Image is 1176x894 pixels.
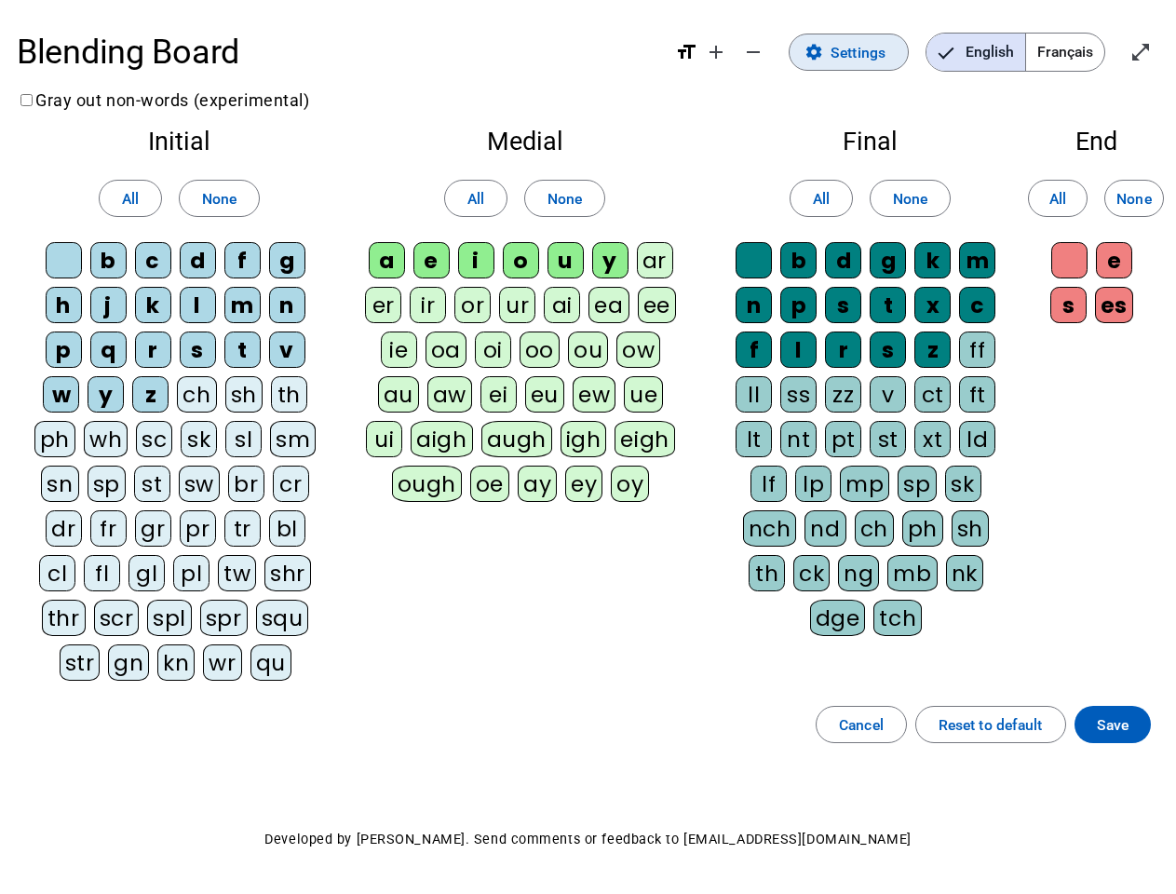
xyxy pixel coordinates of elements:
div: t [870,287,906,323]
div: sp [88,466,126,502]
div: es [1095,287,1133,323]
div: ch [177,376,216,413]
div: str [60,644,101,681]
div: u [547,242,584,278]
div: shr [264,555,311,591]
div: k [135,287,171,323]
div: d [825,242,861,278]
span: None [547,186,582,211]
div: tw [218,555,256,591]
div: mb [887,555,937,591]
div: dge [810,600,866,636]
div: sk [181,421,217,457]
div: s [180,332,216,368]
div: or [454,287,491,323]
div: ee [638,287,676,323]
div: spl [147,600,192,636]
p: Developed by [PERSON_NAME]. Send comments or feedback to [EMAIL_ADDRESS][DOMAIN_NAME] [17,827,1159,852]
span: All [467,186,484,211]
div: g [269,242,305,278]
div: ue [624,376,663,413]
div: pl [173,555,210,591]
div: j [90,287,127,323]
button: None [179,180,260,217]
div: f [736,332,772,368]
label: Gray out non-words (experimental) [17,90,309,110]
span: All [122,186,139,211]
div: sk [945,466,981,502]
div: ai [544,287,580,323]
div: oi [475,332,511,368]
span: Save [1097,712,1129,738]
div: ou [568,332,608,368]
div: r [825,332,861,368]
div: g [870,242,906,278]
div: zz [825,376,861,413]
div: f [224,242,261,278]
div: oa [426,332,466,368]
div: lp [795,466,831,502]
div: ie [381,332,417,368]
span: All [1049,186,1066,211]
div: cr [273,466,309,502]
div: thr [42,600,86,636]
span: All [813,186,830,211]
div: l [180,287,216,323]
div: bl [269,510,305,547]
div: ff [959,332,995,368]
mat-icon: settings [804,43,823,61]
div: ow [616,332,660,368]
div: oo [520,332,560,368]
div: lf [750,466,787,502]
div: i [458,242,494,278]
div: s [1050,287,1087,323]
div: fl [84,555,120,591]
button: Reset to default [915,706,1066,743]
div: n [269,287,305,323]
div: oy [611,466,649,502]
div: sm [270,421,316,457]
span: None [202,186,237,211]
button: None [524,180,605,217]
div: ir [410,287,446,323]
div: r [135,332,171,368]
div: lt [736,421,772,457]
mat-icon: format_size [675,41,697,63]
div: tch [873,600,922,636]
div: sl [225,421,262,457]
div: b [90,242,127,278]
div: st [870,421,906,457]
div: ay [518,466,557,502]
button: Enter full screen [1122,34,1159,71]
button: None [1104,180,1164,217]
div: sn [41,466,78,502]
div: gl [128,555,165,591]
span: Français [1026,34,1104,71]
div: th [271,376,307,413]
div: nk [946,555,983,591]
div: augh [481,421,552,457]
div: d [180,242,216,278]
div: e [1096,242,1132,278]
div: spr [200,600,248,636]
mat-icon: open_in_full [1129,41,1152,63]
button: Cancel [816,706,907,743]
div: br [228,466,264,502]
h2: Initial [34,129,325,155]
div: l [780,332,817,368]
div: h [46,287,82,323]
div: fr [90,510,127,547]
button: None [870,180,951,217]
div: p [780,287,817,323]
span: English [926,34,1025,71]
div: m [224,287,261,323]
div: nt [780,421,817,457]
div: ll [736,376,772,413]
div: ei [480,376,517,413]
div: aw [427,376,472,413]
mat-icon: remove [742,41,764,63]
div: sh [952,510,989,547]
div: oe [470,466,509,502]
span: None [1116,186,1151,211]
div: sh [225,376,263,413]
